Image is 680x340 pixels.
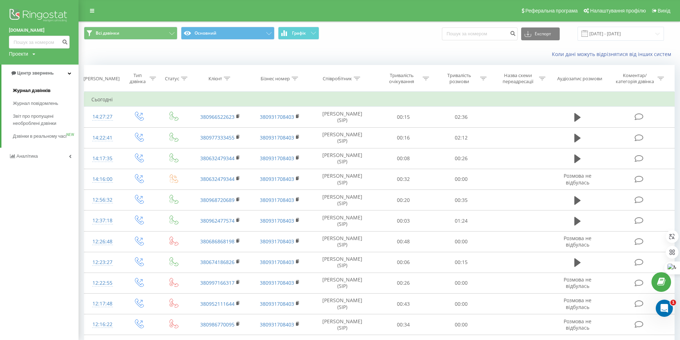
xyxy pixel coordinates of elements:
td: 00:26 [374,273,432,293]
div: 12:16:22 [91,318,114,331]
a: Журнал дзвінків [13,84,79,97]
td: 00:00 [432,231,490,252]
span: Розмова не відбулась [564,276,591,289]
td: [PERSON_NAME] (SIP) [310,169,374,189]
a: 380632479344 [200,176,235,182]
a: 380674186826 [200,259,235,265]
a: 380931708403 [260,300,294,307]
td: 02:36 [432,107,490,127]
td: 00:08 [374,148,432,169]
td: 00:34 [374,314,432,335]
div: [PERSON_NAME] [84,76,120,82]
span: Центр звернень [17,70,54,76]
a: Дзвінки в реальному часіNEW [13,130,79,143]
span: Вихід [658,8,670,14]
td: 00:15 [374,107,432,127]
div: 12:37:18 [91,214,114,228]
div: 14:16:00 [91,172,114,186]
td: 00:26 [432,148,490,169]
a: 380966522623 [200,113,235,120]
span: Реферальна програма [525,8,578,14]
span: Розмова не відбулась [564,318,591,331]
span: Аналiтика [16,153,38,159]
div: 14:22:41 [91,131,114,145]
a: 380931708403 [260,155,294,162]
div: Проекти [9,50,28,57]
div: Аудіозапис розмови [557,76,602,82]
a: Звіт про пропущені необроблені дзвінки [13,110,79,130]
a: 380931708403 [260,134,294,141]
a: 380952111644 [200,300,235,307]
a: 380931708403 [260,259,294,265]
td: [PERSON_NAME] (SIP) [310,273,374,293]
td: [PERSON_NAME] (SIP) [310,314,374,335]
button: Графік [278,27,319,40]
td: 00:43 [374,294,432,314]
iframe: Intercom live chat [656,300,673,317]
div: Назва схеми переадресації [499,72,537,85]
td: [PERSON_NAME] (SIP) [310,107,374,127]
td: 00:00 [432,273,490,293]
div: Співробітник [323,76,352,82]
a: 380977333455 [200,134,235,141]
td: 00:00 [432,314,490,335]
td: 00:20 [374,190,432,210]
span: Розмова не відбулась [564,235,591,248]
td: Сьогодні [84,92,675,107]
span: Звіт про пропущені необроблені дзвінки [13,113,75,127]
td: 00:00 [432,169,490,189]
td: [PERSON_NAME] (SIP) [310,210,374,231]
span: Розмова не відбулась [564,297,591,310]
span: Розмова не відбулась [564,172,591,186]
td: [PERSON_NAME] (SIP) [310,231,374,252]
a: 380968720689 [200,197,235,203]
td: 00:48 [374,231,432,252]
button: Основний [181,27,274,40]
a: 380632479344 [200,155,235,162]
td: 00:03 [374,210,432,231]
div: 14:17:35 [91,152,114,166]
div: Тривалість очікування [383,72,421,85]
td: [PERSON_NAME] (SIP) [310,294,374,314]
a: 380931708403 [260,279,294,286]
td: 00:16 [374,127,432,148]
a: 380931708403 [260,321,294,328]
td: 00:06 [374,252,432,273]
span: Всі дзвінки [96,30,119,36]
span: Дзвінки в реальному часі [13,133,66,140]
button: Всі дзвінки [84,27,177,40]
a: Журнал повідомлень [13,97,79,110]
td: [PERSON_NAME] (SIP) [310,127,374,148]
div: 14:27:27 [91,110,114,124]
span: 1 [670,300,676,305]
td: 00:15 [432,252,490,273]
div: Тип дзвінка [127,72,148,85]
a: 380931708403 [260,113,294,120]
td: 02:12 [432,127,490,148]
img: Ringostat logo [9,7,70,25]
a: 380931708403 [260,217,294,224]
a: 380931708403 [260,176,294,182]
td: [PERSON_NAME] (SIP) [310,252,374,273]
div: Статус [165,76,179,82]
button: Експорт [521,27,560,40]
span: Графік [292,31,306,36]
div: 12:56:32 [91,193,114,207]
div: Бізнес номер [261,76,290,82]
td: 00:32 [374,169,432,189]
span: Журнал повідомлень [13,100,58,107]
a: 380686868198 [200,238,235,245]
input: Пошук за номером [9,36,70,49]
a: Центр звернень [1,65,79,82]
div: 12:17:48 [91,297,114,311]
div: Клієнт [208,76,222,82]
a: 380931708403 [260,238,294,245]
input: Пошук за номером [442,27,518,40]
span: Журнал дзвінків [13,87,51,94]
div: Коментар/категорія дзвінка [614,72,656,85]
td: [PERSON_NAME] (SIP) [310,148,374,169]
a: 380997166317 [200,279,235,286]
div: Тривалість розмови [440,72,478,85]
a: 380986770095 [200,321,235,328]
td: 00:00 [432,294,490,314]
